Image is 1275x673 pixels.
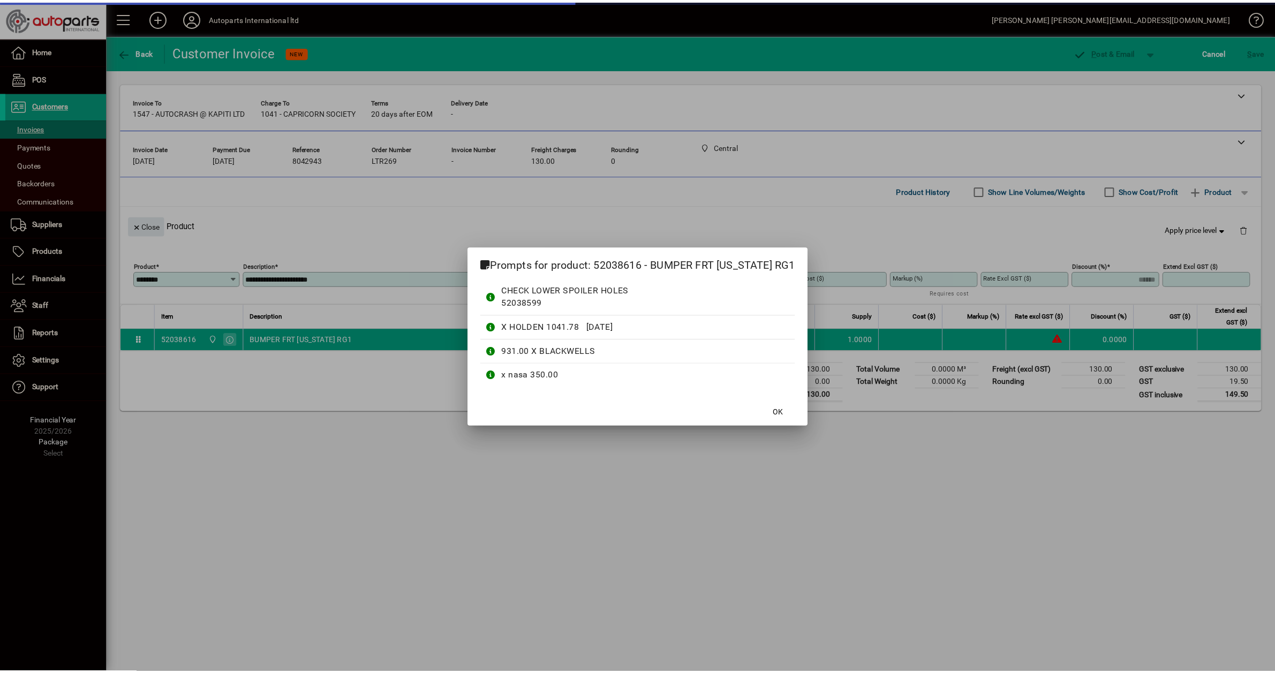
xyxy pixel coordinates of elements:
[506,284,802,309] div: CHECK LOWER SPOILER HOLES 52038599
[506,321,802,334] div: X HOLDEN 1041.78 [DATE]
[506,369,802,382] div: x nasa 350.00
[767,403,801,422] button: OK
[506,345,802,358] div: 931.00 X BLACKWELLS
[471,247,814,278] h2: Prompts for product: 52038616 - BUMPER FRT [US_STATE] RG1
[779,407,789,418] span: OK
